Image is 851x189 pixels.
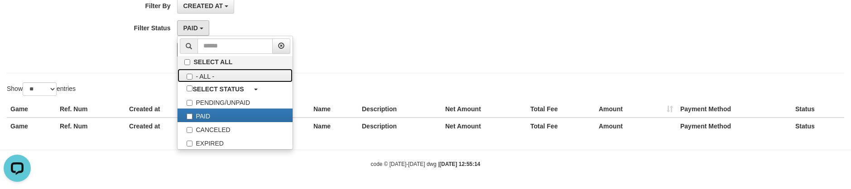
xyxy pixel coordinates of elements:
label: PENDING/UNPAID [178,95,293,109]
th: Name [310,118,358,134]
input: PAID [187,113,192,119]
span: CREATED AT [183,2,223,9]
th: Total Fee [527,118,595,134]
input: PENDING/UNPAID [187,100,192,106]
th: Payment Method [677,118,792,134]
th: Description [358,101,442,118]
select: Showentries [23,82,57,96]
th: Game [7,118,56,134]
th: Net Amount [442,118,527,134]
strong: [DATE] 12:55:14 [439,161,480,167]
th: Created at [125,118,221,134]
th: Created at [125,101,221,118]
th: Status [792,118,844,134]
input: SELECT ALL [184,59,190,65]
th: Net Amount [442,101,527,118]
th: Ref. Num [56,101,125,118]
th: Status [792,101,844,118]
input: - ALL - [187,74,192,80]
label: - ALL - [178,69,293,82]
button: PAID [177,20,209,36]
label: PAID [178,109,293,122]
label: Show entries [7,82,76,96]
th: Description [358,118,442,134]
button: Open LiveChat chat widget [4,4,31,31]
th: Amount [595,118,677,134]
b: SELECT STATUS [192,85,244,93]
a: SELECT STATUS [178,82,293,95]
label: SELECT ALL [178,56,293,68]
input: SELECT STATUS [187,85,192,91]
th: Payment Method [677,101,792,118]
th: Amount [595,101,677,118]
input: EXPIRED [187,141,192,146]
input: CANCELED [187,127,192,133]
label: EXPIRED [178,136,293,149]
th: Game [7,101,56,118]
label: CANCELED [178,122,293,136]
th: Total Fee [527,101,595,118]
small: code © [DATE]-[DATE] dwg | [371,161,481,167]
span: PAID [183,24,197,32]
th: Name [310,101,358,118]
th: Ref. Num [56,118,125,134]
